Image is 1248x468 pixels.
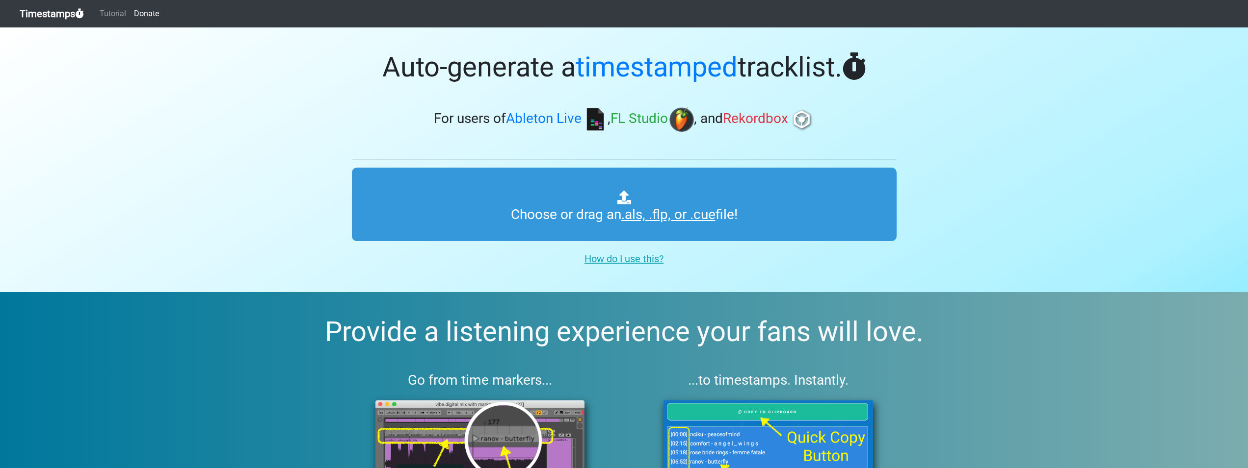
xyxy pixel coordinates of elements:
span: FL Studio [611,111,668,127]
span: Ableton Live [506,111,582,127]
a: Tutorial [96,4,130,24]
a: Timestamps [20,4,84,24]
h2: Provide a listening experience your fans will love. [24,316,1224,348]
img: ableton.png [583,107,608,132]
a: Donate [130,4,163,24]
h3: Go from time markers... [352,372,609,389]
h3: ...to timestamps. Instantly. [640,372,897,389]
span: timestamped [576,51,738,83]
h1: Auto-generate a tracklist. [352,51,897,84]
img: rb.png [790,107,814,132]
span: Rekordbox [723,111,788,127]
u: How do I use this? [584,253,664,265]
img: fl.png [669,107,694,132]
h3: For users of , , and [352,107,897,132]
